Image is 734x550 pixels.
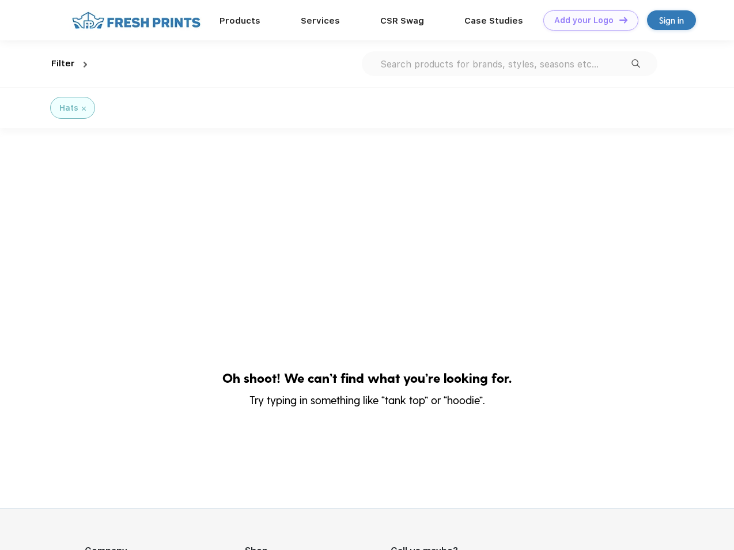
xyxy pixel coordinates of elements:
[659,14,684,27] div: Sign in
[69,10,204,31] img: fo%20logo%202.webp
[631,59,640,68] img: desktop_search_2.svg
[51,57,75,70] div: Filter
[619,17,627,23] img: DT
[220,16,260,26] a: Products
[59,102,78,114] div: Hats
[379,58,631,70] input: Search products for brands, styles, seasons etc...
[647,10,696,30] a: Sign in
[82,107,86,111] img: filter_cancel.svg
[554,16,614,25] div: Add your Logo
[84,62,87,67] img: dropdown.png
